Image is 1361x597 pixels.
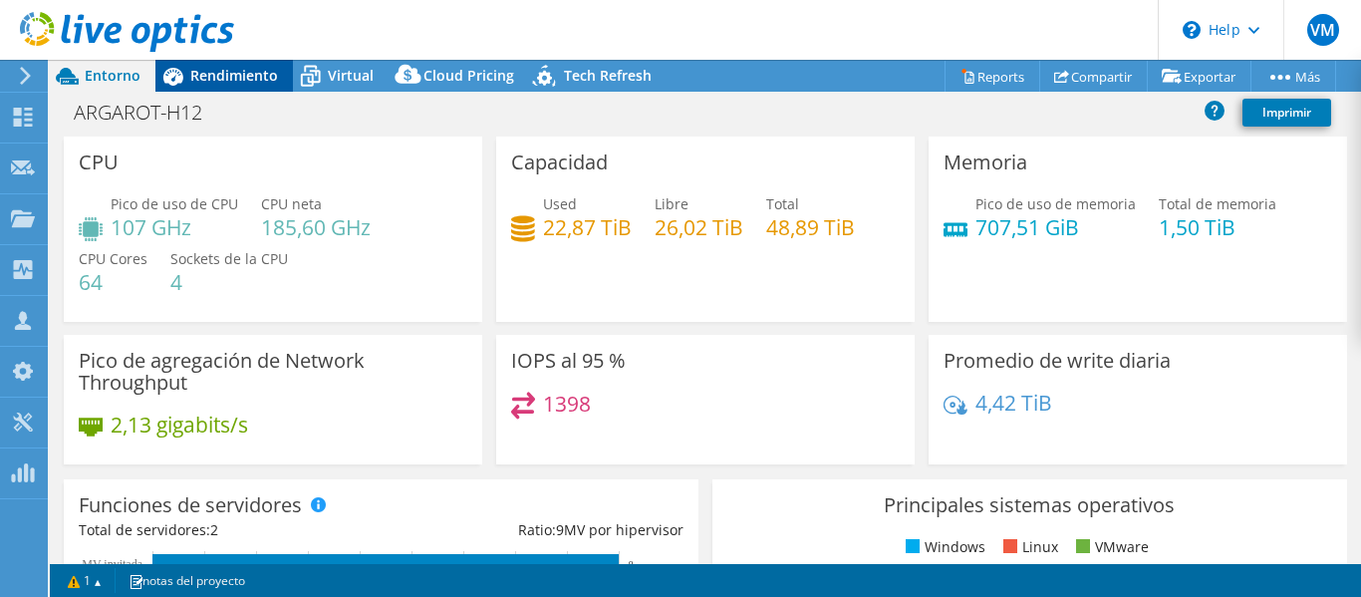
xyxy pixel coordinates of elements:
a: Compartir [1039,61,1148,92]
span: Pico de uso de memoria [975,194,1136,213]
h3: Principales sistemas operativos [727,494,1332,516]
a: Reports [945,61,1040,92]
li: Windows [901,536,985,558]
h4: 64 [79,271,147,293]
span: Entorno [85,66,140,85]
h3: Capacidad [511,151,608,173]
span: Pico de uso de CPU [111,194,238,213]
h4: 48,89 TiB [766,216,855,238]
span: Sockets de la CPU [170,249,288,268]
a: Más [1250,61,1336,92]
h4: 2,13 gigabits/s [111,414,248,436]
h3: Funciones de servidores [79,494,302,516]
h3: Pico de agregación de Network Throughput [79,350,467,394]
li: Linux [998,536,1058,558]
span: Rendimiento [190,66,278,85]
a: 1 [54,568,116,593]
h3: Memoria [944,151,1027,173]
span: 9 [556,520,564,539]
text: 9 [629,559,634,569]
h3: IOPS al 95 % [511,350,626,372]
div: Ratio: MV por hipervisor [381,519,682,541]
span: Libre [655,194,688,213]
h4: 1,50 TiB [1159,216,1276,238]
span: Virtual [328,66,374,85]
span: 2 [210,520,218,539]
h4: 22,87 TiB [543,216,632,238]
h4: 107 GHz [111,216,238,238]
h3: CPU [79,151,119,173]
span: CPU Cores [79,249,147,268]
h4: 26,02 TiB [655,216,743,238]
a: Imprimir [1242,99,1331,127]
li: VMware [1071,536,1149,558]
span: CPU neta [261,194,322,213]
svg: \n [1183,21,1201,39]
span: Used [543,194,577,213]
span: VM [1307,14,1339,46]
a: notas del proyecto [115,568,259,593]
span: Total [766,194,799,213]
span: Tech Refresh [564,66,652,85]
h4: 185,60 GHz [261,216,371,238]
div: Total de servidores: [79,519,381,541]
span: Total de memoria [1159,194,1276,213]
span: Cloud Pricing [423,66,514,85]
a: Exportar [1147,61,1251,92]
text: MV invitada [82,557,142,571]
h4: 4 [170,271,288,293]
h1: ARGAROT-H12 [65,102,233,124]
h4: 1398 [543,393,591,415]
h3: Promedio de write diaria [944,350,1171,372]
h4: 707,51 GiB [975,216,1136,238]
h4: 4,42 TiB [975,392,1052,414]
